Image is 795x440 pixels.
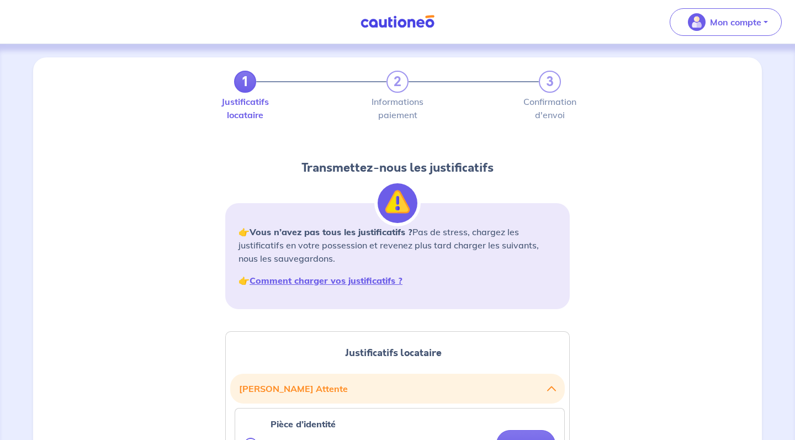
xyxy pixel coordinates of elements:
a: Comment charger vos justificatifs ? [250,275,402,286]
button: illu_account_valid_menu.svgMon compte [670,8,782,36]
p: 👉 Pas de stress, chargez les justificatifs en votre possession et revenez plus tard charger les s... [239,225,556,265]
strong: Vous n’avez pas tous les justificatifs ? [250,226,412,237]
p: Mon compte [710,15,761,29]
img: illu_account_valid_menu.svg [688,13,706,31]
span: Justificatifs locataire [345,346,442,360]
label: Confirmation d'envoi [539,97,561,119]
label: Justificatifs locataire [234,97,256,119]
label: Informations paiement [386,97,409,119]
img: Cautioneo [356,15,439,29]
h2: Transmettez-nous les justificatifs [225,159,570,177]
img: illu_alert.svg [378,183,417,223]
strong: Pièce d’identité [271,418,336,430]
p: 👉 [239,274,556,287]
a: 1 [234,71,256,93]
button: [PERSON_NAME] Attente [239,378,556,399]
